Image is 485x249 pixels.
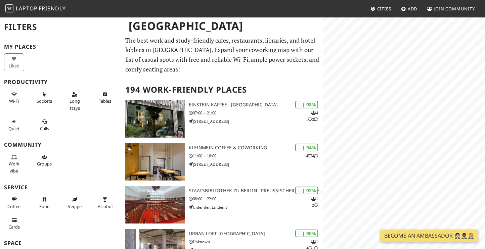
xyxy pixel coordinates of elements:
[121,100,323,138] a: Einstein Kaffee - Charlottenburg | 98% 412 Einstein Kaffee - [GEOGRAPHIC_DATA] 07:00 – 21:00 [STR...
[4,194,24,212] button: Coffee
[123,17,322,35] h1: [GEOGRAPHIC_DATA]
[377,6,391,12] span: Cities
[34,194,54,212] button: Food
[9,98,19,104] span: Stable Wi-Fi
[295,187,318,194] div: | 92%
[408,6,417,12] span: Add
[295,230,318,237] div: | 90%
[4,89,24,107] button: Wi-Fi
[65,89,85,113] button: Long stays
[4,184,117,191] h3: Service
[8,224,20,230] span: Credit cards
[16,5,38,12] span: Laptop
[125,143,185,181] img: KleinMein Coffee & Coworking
[295,101,318,108] div: | 98%
[434,6,475,12] span: Join Community
[34,116,54,134] button: Calls
[68,203,82,209] span: Veggie
[189,153,323,159] p: 11:00 – 18:00
[5,4,13,12] img: LaptopFriendly
[121,186,323,223] a: Staatsbibliothek zu Berlin - Preußischer Kulturbesitz | 92% 12 Staatsbibliothek zu Berlin - Preuß...
[189,145,323,151] h3: KleinMein Coffee & Coworking
[9,161,19,173] span: People working
[189,196,323,202] p: 08:00 – 22:00
[121,143,323,181] a: KleinMein Coffee & Coworking | 94% 44 KleinMein Coffee & Coworking 11:00 – 18:00 [STREET_ADDRESS]
[34,89,54,107] button: Sockets
[189,110,323,116] p: 07:00 – 21:00
[98,203,113,209] span: Alcohol
[189,118,323,125] p: [STREET_ADDRESS]
[424,3,478,15] a: Join Community
[37,98,52,104] span: Power sockets
[40,126,49,132] span: Video/audio calls
[125,100,185,138] img: Einstein Kaffee - Charlottenburg
[295,144,318,151] div: | 94%
[189,161,323,167] p: [STREET_ADDRESS]
[95,89,115,107] button: Tables
[4,44,117,50] h3: My Places
[37,161,52,167] span: Group tables
[99,98,111,104] span: Work-friendly tables
[8,126,19,132] span: Quiet
[4,142,117,148] h3: Community
[65,194,85,212] button: Veggie
[189,204,323,210] p: Unter den Linden 8
[125,186,185,223] img: Staatsbibliothek zu Berlin - Preußischer Kulturbesitz
[70,98,80,111] span: Long stays
[39,203,50,209] span: Food
[189,102,323,108] h3: Einstein Kaffee - [GEOGRAPHIC_DATA]
[306,110,318,122] p: 4 1 2
[39,5,65,12] span: Friendly
[4,79,117,85] h3: Productivity
[398,3,420,15] a: Add
[125,36,319,74] p: The best work and study-friendly cafes, restaurants, libraries, and hotel lobbies in [GEOGRAPHIC_...
[34,152,54,169] button: Groups
[306,153,318,159] p: 4 4
[4,214,24,232] button: Cards
[4,240,117,246] h3: Space
[380,230,478,242] a: Become an Ambassador 🤵🏻‍♀️🤵🏾‍♂️🤵🏼‍♀️
[5,3,66,15] a: LaptopFriendly LaptopFriendly
[4,17,117,37] h2: Filters
[4,152,24,176] button: Work vibe
[7,203,20,209] span: Coffee
[189,239,323,245] p: Unknown
[189,231,323,237] h3: URBAN LOFT [GEOGRAPHIC_DATA]
[4,116,24,134] button: Quiet
[125,80,319,100] h2: 194 Work-Friendly Places
[368,3,394,15] a: Cities
[311,196,318,208] p: 1 2
[95,194,115,212] button: Alcohol
[189,188,323,194] h3: Staatsbibliothek zu Berlin - Preußischer Kulturbesitz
